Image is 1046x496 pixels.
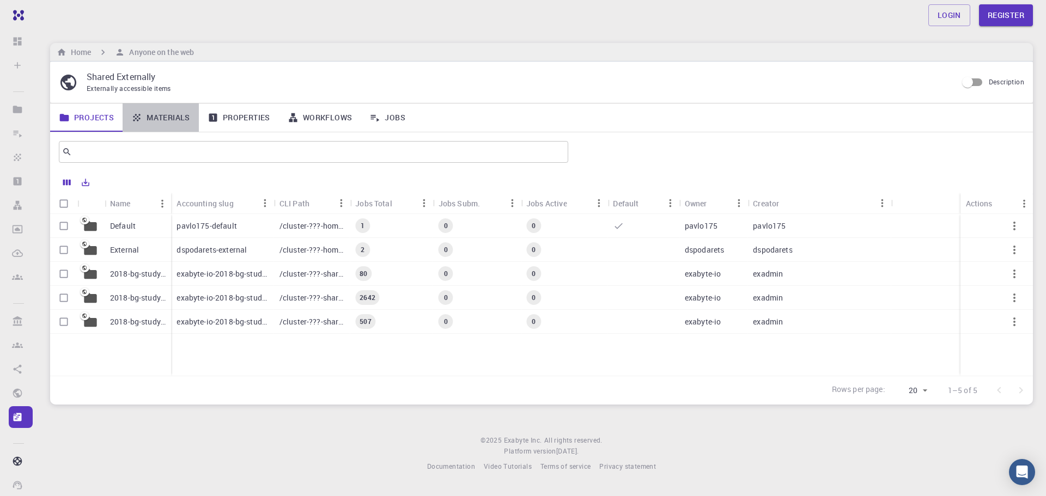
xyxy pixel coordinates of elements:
p: /cluster-???-share/groups/exabyte-io/exabyte-io-2018-bg-study-phase-i-ph [279,268,344,279]
button: Sort [707,194,725,212]
div: Name [110,193,131,214]
p: pavlo175 [753,221,786,231]
button: Export [76,174,95,191]
span: All rights reserved. [544,435,603,446]
p: exabyte-io [685,292,721,303]
p: 2018-bg-study-phase-i-ph [110,268,166,279]
a: Register [979,4,1033,26]
button: Menu [730,194,747,212]
button: Menu [257,194,274,212]
span: Description [989,77,1024,86]
p: /cluster-???-share/groups/exabyte-io/exabyte-io-2018-bg-study-phase-i [279,316,344,327]
button: Sort [779,194,796,212]
div: Jobs Total [350,193,433,214]
p: exadmin [753,316,783,327]
div: Jobs Active [521,193,607,214]
a: Video Tutorials [484,461,532,472]
div: Jobs Active [526,193,567,214]
h6: Anyone on the web [125,46,194,58]
div: Name [105,193,171,214]
span: 0 [527,245,540,254]
span: 1 [356,221,369,230]
button: Menu [416,194,433,212]
div: Owner [685,193,707,214]
a: Projects [50,103,123,132]
span: 0 [527,317,540,326]
p: pavlo175 [685,221,717,231]
span: © 2025 [481,435,503,446]
div: CLI Path [279,193,309,214]
a: Privacy statement [599,461,656,472]
div: Accounting slug [177,193,233,214]
p: dspodarets [685,244,725,255]
p: exadmin [753,268,783,279]
div: Default [607,193,679,214]
button: Menu [503,194,521,212]
p: /cluster-???-home/pavlo175/pavlo175-default [279,221,344,231]
a: Terms of service [540,461,591,472]
div: Jobs Subm. [439,193,481,214]
span: Privacy statement [599,462,656,470]
span: Terms of service [540,462,591,470]
div: Creator [747,193,891,214]
p: Rows per page: [832,384,885,396]
span: Platform version [504,446,556,457]
p: /cluster-???-home/dspodarets/dspodarets-external [279,244,344,255]
div: 20 [890,383,931,399]
div: Actions [966,193,993,214]
h6: Home [66,46,91,58]
p: exabyte-io [685,316,721,327]
button: Menu [590,194,607,212]
a: [DATE]. [556,446,579,457]
p: /cluster-???-share/groups/exabyte-io/exabyte-io-2018-bg-study-phase-iii [279,292,344,303]
a: Properties [199,103,279,132]
a: Login [928,4,970,26]
p: dspodarets-external [177,244,247,255]
span: 2 [356,245,369,254]
p: 2018-bg-study-phase-I [110,316,166,327]
span: 2642 [355,293,380,302]
div: Jobs Total [355,193,392,214]
button: Menu [154,195,171,212]
img: logo [9,10,24,21]
p: 1–5 of 5 [948,385,977,396]
div: Default [613,193,638,214]
span: 0 [440,317,452,326]
p: exabyte-io-2018-bg-study-phase-iii [177,292,268,303]
div: Actions [960,193,1033,214]
a: Materials [123,103,199,132]
a: Documentation [427,461,475,472]
button: Menu [332,194,350,212]
span: 0 [527,269,540,278]
nav: breadcrumb [54,46,196,58]
span: 0 [440,269,452,278]
span: 0 [527,293,540,302]
p: exabyte-io [685,268,721,279]
p: dspodarets [753,244,793,255]
p: External [110,244,139,255]
div: CLI Path [274,193,350,214]
div: Creator [753,193,779,214]
p: pavlo175-default [177,221,236,231]
span: 0 [440,245,452,254]
a: Workflows [279,103,361,132]
a: Exabyte Inc. [504,435,542,446]
p: Shared Externally [87,70,948,83]
div: Accounting slug [171,193,273,214]
button: Sort [234,194,251,212]
p: exabyte-io-2018-bg-study-phase-i-ph [177,268,268,279]
button: Sort [131,195,148,212]
span: 0 [440,221,452,230]
a: Jobs [361,103,414,132]
p: 2018-bg-study-phase-III [110,292,166,303]
span: Video Tutorials [484,462,532,470]
span: Documentation [427,462,475,470]
button: Menu [874,194,891,212]
button: Menu [1015,195,1033,212]
div: Owner [679,193,747,214]
div: Icon [77,193,105,214]
p: Default [110,221,136,231]
span: 0 [527,221,540,230]
button: Menu [662,194,679,212]
p: exadmin [753,292,783,303]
